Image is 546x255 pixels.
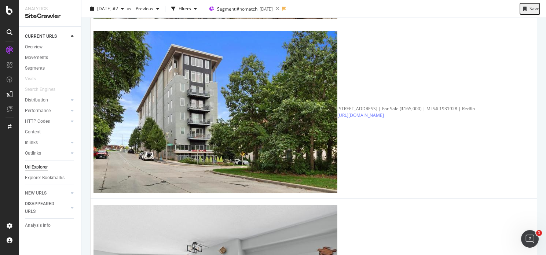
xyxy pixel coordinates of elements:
button: Messages [37,188,73,217]
span: Help [122,206,134,211]
button: [DATE] #2 [87,3,127,15]
span: Tickets [83,206,101,211]
div: Classifying Pages by Purpose [11,165,136,178]
div: Classifying Pages by Purpose [15,167,123,175]
a: Url Explorer [25,163,76,171]
div: SmartIndex Overview [15,154,123,162]
a: Visits [25,75,43,83]
span: Search for help [15,137,59,145]
div: CURRENT URLS [25,33,57,40]
div: SmartIndex Overview [11,151,136,165]
img: logo [15,14,49,26]
div: Movements [25,54,48,62]
span: 2025 Aug. 22nd #2 [97,5,118,12]
a: Movements [25,54,76,62]
span: Previous [133,5,153,12]
div: Search Engines [25,86,55,93]
div: SiteCrawler [25,12,75,21]
div: DISAPPEARED URLS [25,200,62,215]
a: NEW URLS [25,189,69,197]
div: Performance [25,107,51,115]
p: How can we help? [15,77,132,89]
img: Profile image for Laura [78,12,93,26]
span: Home [10,206,26,211]
span: vs [127,5,133,12]
a: Analysis Info [25,222,76,229]
a: HTTP Codes [25,118,69,125]
div: HTTP Codes [25,118,50,125]
div: Content [25,128,41,136]
button: Save [520,3,540,15]
div: Outlinks [25,149,41,157]
button: Segment:#nomatch[DATE] [206,3,273,15]
div: Inlinks [25,139,38,147]
div: Overview [25,43,43,51]
p: Hello [PERSON_NAME]. [15,52,132,77]
button: Search for help [11,133,136,148]
div: [STREET_ADDRESS] | For Sale ($165,000) | MLS# 1931928 | Redfin [337,106,475,112]
a: DISAPPEARED URLS [25,200,69,215]
span: Messages [43,206,68,211]
a: Inlinks [25,139,69,147]
div: Visits [25,75,36,83]
div: Integrating Web Traffic Data [11,178,136,192]
div: Close [126,12,139,25]
button: Tickets [73,188,110,217]
img: Profile image for Gabriella [92,12,107,26]
a: Content [25,128,76,136]
a: Segments [25,64,76,72]
a: [URL][DOMAIN_NAME] [337,112,384,119]
span: 1 [536,230,542,236]
div: Profile image for Emma [106,12,121,26]
div: Save [529,5,539,12]
div: Url Explorer [25,163,48,171]
div: Segments [25,64,45,72]
div: AI Agent and team can help [15,112,123,120]
iframe: Intercom live chat [521,230,539,248]
div: Ask a question [15,105,123,112]
a: Outlinks [25,149,69,157]
div: Filters [179,5,191,12]
a: Explorer Bookmarks [25,174,76,182]
a: Performance [25,107,69,115]
div: Analytics [25,6,75,12]
div: Ask a questionAI Agent and team can help [7,99,139,126]
span: Segment: #nomatch [217,6,257,12]
button: Filters [168,3,200,15]
button: Previous [133,3,162,15]
div: Explorer Bookmarks [25,174,65,182]
div: [DATE] [260,6,273,12]
a: Distribution [25,96,69,104]
img: main image [94,31,337,193]
a: Search Engines [25,86,63,93]
div: Analysis Info [25,222,51,229]
div: Distribution [25,96,48,104]
div: Integrating Web Traffic Data [15,181,123,189]
button: Help [110,188,147,217]
a: Overview [25,43,76,51]
div: NEW URLS [25,189,47,197]
a: CURRENT URLS [25,33,69,40]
